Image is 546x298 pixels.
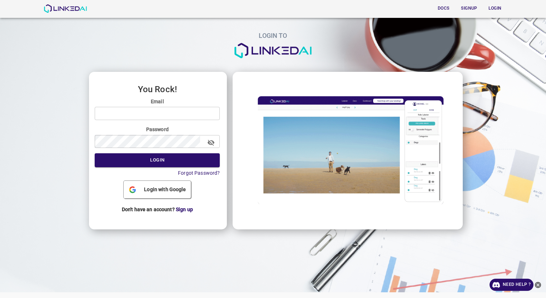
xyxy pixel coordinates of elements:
img: logo.png [234,43,312,59]
a: Need Help ? [490,279,533,291]
button: Docs [432,3,455,14]
button: Login [483,3,506,14]
h3: You Rock! [95,85,220,94]
img: login_image.gif [238,89,455,211]
button: Signup [458,3,481,14]
label: Password [95,126,220,133]
a: Login [482,1,508,16]
a: Forgot Password? [178,170,220,176]
label: Email [95,98,220,105]
a: Docs [431,1,456,16]
a: Sign up [176,207,193,212]
img: LinkedAI [44,4,87,13]
a: Signup [456,1,482,16]
p: Don't have an account? [95,200,220,219]
button: Login [95,153,220,167]
span: Login with Google [141,186,189,193]
button: close-help [533,279,542,291]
